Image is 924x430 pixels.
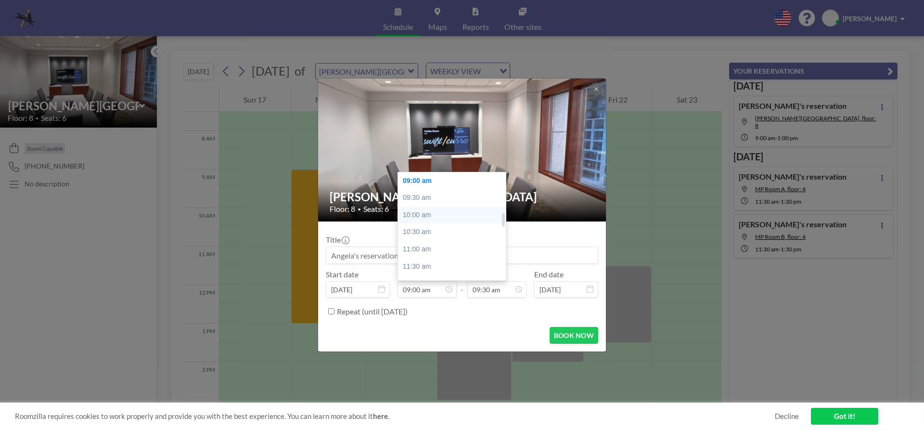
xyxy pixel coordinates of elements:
[775,412,799,421] a: Decline
[337,307,408,316] label: Repeat (until [DATE])
[550,327,598,344] button: BOOK NOW
[330,190,595,204] h2: [PERSON_NAME][GEOGRAPHIC_DATA]
[326,270,359,279] label: Start date
[326,235,348,245] label: Title
[398,241,511,258] div: 11:00 am
[398,172,511,190] div: 09:00 am
[398,275,511,292] div: 12:00 pm
[398,258,511,275] div: 11:30 am
[326,247,598,263] input: Angela's reservation
[318,41,607,258] img: 537.png
[398,207,511,224] div: 10:00 am
[358,206,361,213] span: •
[534,270,564,279] label: End date
[398,189,511,207] div: 09:30 am
[15,412,775,421] span: Roomzilla requires cookies to work properly and provide you with the best experience. You can lea...
[363,204,389,214] span: Seats: 6
[330,204,355,214] span: Floor: 8
[461,273,463,294] span: -
[373,412,389,420] a: here.
[398,223,511,241] div: 10:30 am
[811,408,878,425] a: Got it!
